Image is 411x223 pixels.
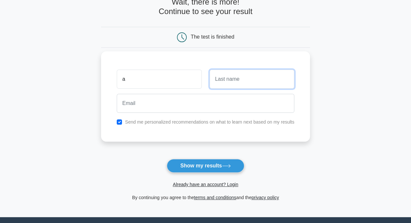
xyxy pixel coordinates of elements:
[117,70,201,89] input: First name
[97,194,314,201] div: By continuing you agree to the and the
[210,70,294,89] input: Last name
[173,182,238,187] a: Already have an account? Login
[191,34,234,40] div: The test is finished
[125,119,294,125] label: Send me personalized recommendations on what to learn next based on my results
[117,94,294,113] input: Email
[167,159,244,173] button: Show my results
[251,195,279,200] a: privacy policy
[194,195,236,200] a: terms and conditions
